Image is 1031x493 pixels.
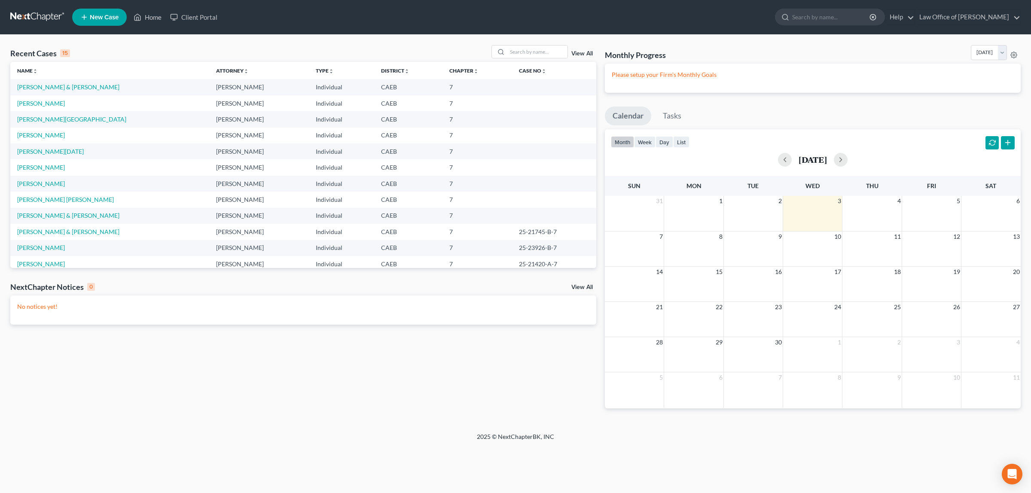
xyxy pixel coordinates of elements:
span: 7 [778,372,783,383]
span: Tue [747,182,759,189]
a: [PERSON_NAME] & [PERSON_NAME] [17,228,119,235]
td: [PERSON_NAME] [209,256,309,272]
a: Law Office of [PERSON_NAME] [915,9,1020,25]
span: 7 [659,231,664,242]
td: CAEB [374,143,442,159]
a: Client Portal [166,9,222,25]
i: unfold_more [33,69,38,74]
p: No notices yet! [17,302,589,311]
div: 0 [87,283,95,291]
td: Individual [309,95,374,111]
span: Sat [985,182,996,189]
td: Individual [309,128,374,143]
span: 1 [837,337,842,347]
td: Individual [309,176,374,192]
td: 7 [442,240,512,256]
i: unfold_more [404,69,409,74]
td: Individual [309,208,374,224]
td: [PERSON_NAME] [209,79,309,95]
span: 20 [1012,267,1021,277]
td: CAEB [374,192,442,207]
td: Individual [309,111,374,127]
span: 25 [893,302,902,312]
td: CAEB [374,159,442,175]
td: 25-21745-B-7 [512,224,596,240]
td: Individual [309,159,374,175]
td: Individual [309,240,374,256]
a: [PERSON_NAME] [17,164,65,171]
span: 4 [897,196,902,206]
td: [PERSON_NAME] [209,95,309,111]
td: Individual [309,256,374,272]
span: 18 [893,267,902,277]
td: Individual [309,224,374,240]
span: 9 [897,372,902,383]
span: 27 [1012,302,1021,312]
td: [PERSON_NAME] [209,128,309,143]
a: Tasks [655,107,689,125]
a: [PERSON_NAME] & [PERSON_NAME] [17,212,119,219]
span: 11 [893,231,902,242]
a: [PERSON_NAME] [17,180,65,187]
div: 2025 © NextChapterBK, INC [271,432,760,448]
td: 25-21420-A-7 [512,256,596,272]
h3: Monthly Progress [605,50,666,60]
td: CAEB [374,128,442,143]
span: 16 [774,267,783,277]
td: Individual [309,143,374,159]
span: 23 [774,302,783,312]
td: Individual [309,79,374,95]
a: View All [571,284,593,290]
a: Help [885,9,914,25]
span: 29 [715,337,723,347]
a: [PERSON_NAME][DATE] [17,148,84,155]
div: 15 [60,49,70,57]
span: 4 [1016,337,1021,347]
i: unfold_more [329,69,334,74]
a: View All [571,51,593,57]
td: CAEB [374,176,442,192]
span: New Case [90,14,119,21]
a: Calendar [605,107,651,125]
td: 7 [442,256,512,272]
span: 10 [952,372,961,383]
td: 7 [442,143,512,159]
td: 7 [442,95,512,111]
div: Recent Cases [10,48,70,58]
td: [PERSON_NAME] [209,176,309,192]
td: CAEB [374,95,442,111]
td: CAEB [374,224,442,240]
td: 7 [442,208,512,224]
td: 7 [442,111,512,127]
td: CAEB [374,208,442,224]
div: NextChapter Notices [10,282,95,292]
i: unfold_more [541,69,546,74]
td: CAEB [374,79,442,95]
td: 7 [442,176,512,192]
span: 10 [833,231,842,242]
a: Case Nounfold_more [519,67,546,74]
span: 3 [956,337,961,347]
button: month [611,136,634,148]
td: Individual [309,192,374,207]
span: 6 [718,372,723,383]
button: list [673,136,689,148]
a: Districtunfold_more [381,67,409,74]
td: CAEB [374,256,442,272]
span: 2 [897,337,902,347]
td: 7 [442,159,512,175]
span: Thu [866,182,878,189]
td: 7 [442,192,512,207]
span: 30 [774,337,783,347]
span: 14 [655,267,664,277]
td: 7 [442,128,512,143]
i: unfold_more [244,69,249,74]
span: Wed [805,182,820,189]
span: 1 [718,196,723,206]
span: 13 [1012,231,1021,242]
td: [PERSON_NAME] [209,159,309,175]
a: [PERSON_NAME] [17,100,65,107]
span: 19 [952,267,961,277]
span: 6 [1016,196,1021,206]
span: 5 [956,196,961,206]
